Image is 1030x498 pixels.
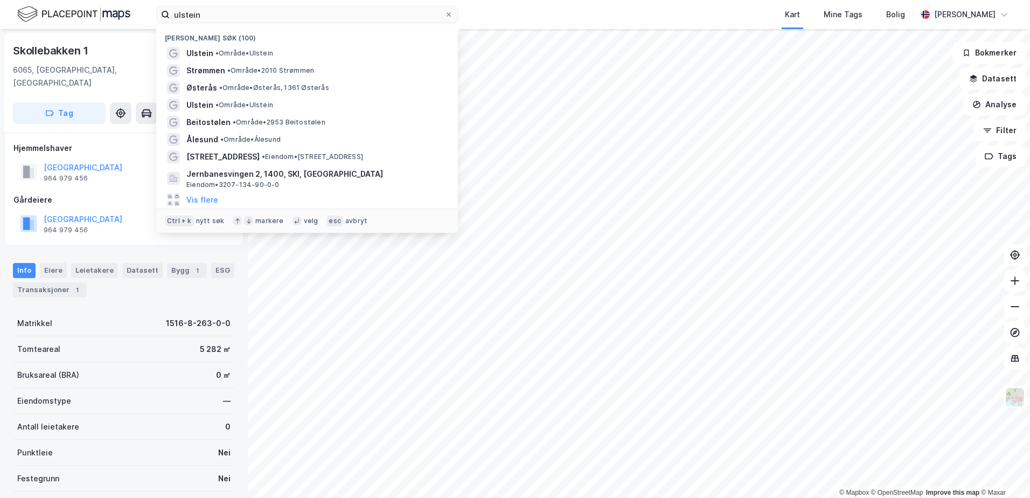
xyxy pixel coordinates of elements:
[186,99,213,112] span: Ulstein
[215,49,219,57] span: •
[186,81,217,94] span: Østerås
[13,282,87,298] div: Transaksjoner
[218,472,231,485] div: Nei
[186,150,260,163] span: [STREET_ADDRESS]
[186,181,280,189] span: Eiendom • 3207-134-90-0-0
[926,489,979,496] a: Improve this map
[223,395,231,407] div: —
[44,226,88,234] div: 964 979 456
[186,193,218,206] button: Vis flere
[262,153,265,161] span: •
[976,146,1026,167] button: Tags
[220,135,281,144] span: Område • Ålesund
[219,84,329,92] span: Område • Østerås, 1361 Østerås
[211,263,234,278] div: ESG
[165,216,194,226] div: Ctrl + k
[262,153,363,161] span: Eiendom • [STREET_ADDRESS]
[122,263,163,278] div: Datasett
[17,343,60,356] div: Tomteareal
[17,446,53,459] div: Punktleie
[215,101,273,109] span: Område • Ulstein
[17,420,79,433] div: Antall leietakere
[167,263,207,278] div: Bygg
[200,343,231,356] div: 5 282 ㎡
[963,94,1026,115] button: Analyse
[215,101,219,109] span: •
[255,217,283,225] div: markere
[13,263,36,278] div: Info
[17,317,52,330] div: Matrikkel
[974,120,1026,141] button: Filter
[886,8,905,21] div: Bolig
[976,446,1030,498] div: Kontrollprogram for chat
[216,369,231,382] div: 0 ㎡
[186,133,218,146] span: Ålesund
[192,265,203,276] div: 1
[17,5,130,24] img: logo.f888ab2527a4732fd821a326f86c7f29.svg
[824,8,862,21] div: Mine Tags
[13,193,234,206] div: Gårdeiere
[13,64,184,89] div: 6065, [GEOGRAPHIC_DATA], [GEOGRAPHIC_DATA]
[186,168,445,181] span: Jernbanesvingen 2, 1400, SKI, [GEOGRAPHIC_DATA]
[40,263,67,278] div: Eiere
[13,42,91,59] div: Skollebakken 1
[44,174,88,183] div: 964 979 456
[218,446,231,459] div: Nei
[72,285,82,295] div: 1
[186,64,225,77] span: Strømmen
[17,369,79,382] div: Bruksareal (BRA)
[71,263,118,278] div: Leietakere
[304,217,318,225] div: velg
[186,116,231,129] span: Beitostølen
[215,49,273,58] span: Område • Ulstein
[220,135,224,143] span: •
[345,217,367,225] div: avbryt
[17,472,59,485] div: Festegrunn
[196,217,225,225] div: nytt søk
[233,118,236,126] span: •
[166,317,231,330] div: 1516-8-263-0-0
[13,142,234,155] div: Hjemmelshaver
[225,420,231,433] div: 0
[326,216,343,226] div: esc
[170,6,444,23] input: Søk på adresse, matrikkel, gårdeiere, leietakere eller personer
[156,25,458,45] div: [PERSON_NAME] søk (100)
[13,102,106,124] button: Tag
[976,446,1030,498] iframe: Chat Widget
[186,47,213,60] span: Ulstein
[233,118,325,127] span: Område • 2953 Beitostølen
[1005,387,1025,407] img: Z
[17,395,71,407] div: Eiendomstype
[839,489,869,496] a: Mapbox
[219,84,222,92] span: •
[227,66,314,75] span: Område • 2010 Strømmen
[871,489,923,496] a: OpenStreetMap
[785,8,800,21] div: Kart
[934,8,996,21] div: [PERSON_NAME]
[227,66,231,74] span: •
[960,68,1026,89] button: Datasett
[953,42,1026,64] button: Bokmerker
